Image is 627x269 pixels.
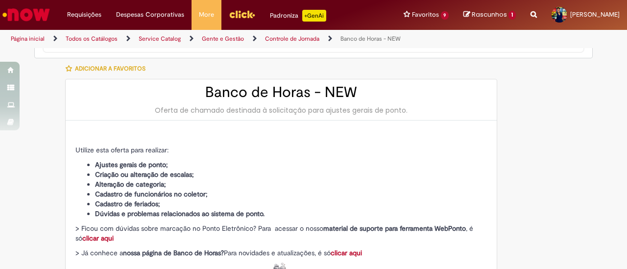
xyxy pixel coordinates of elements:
[66,35,118,43] a: Todos os Catálogos
[75,105,487,115] div: Oferta de chamado destinada à solicitação para ajustes gerais de ponto.
[95,190,208,198] strong: Cadastro de funcionários no coletor;
[441,11,449,20] span: 9
[265,35,319,43] a: Controle de Jornada
[75,248,487,258] p: > Já conhece a Para novidades e atualizações, é só
[95,180,166,189] strong: Alteração de categoria;
[139,35,181,43] a: Service Catalog
[199,10,214,20] span: More
[67,10,101,20] span: Requisições
[463,10,516,20] a: Rascunhos
[202,35,244,43] a: Gente e Gestão
[1,5,51,24] img: ServiceNow
[95,170,194,179] strong: Criação ou alteração de escalas;
[11,35,45,43] a: Página inicial
[95,199,160,208] strong: Cadastro de feriados;
[75,223,487,243] p: > Ficou com dúvidas sobre marcação no Ponto Eletrônico? Para acessar o nosso , é só
[472,10,507,19] span: Rascunhos
[75,65,145,73] span: Adicionar a Favoritos
[82,234,114,243] a: clicar aqui
[65,58,151,79] button: Adicionar a Favoritos
[123,248,224,257] strong: nossa página de Banco de Horas?
[331,248,362,257] a: clicar aqui
[7,30,410,48] ul: Trilhas de página
[508,11,516,20] span: 1
[323,224,466,233] strong: material de suporte para ferramenta WebPonto
[270,10,326,22] div: Padroniza
[95,209,265,218] strong: Dúvidas e problemas relacionados ao sistema de ponto.
[412,10,439,20] span: Favoritos
[75,146,169,154] span: Utilize esta oferta para realizar:
[302,10,326,22] p: +GenAi
[570,10,620,19] span: [PERSON_NAME]
[116,10,184,20] span: Despesas Corporativas
[340,35,401,43] a: Banco de Horas - NEW
[75,84,487,100] h2: Banco de Horas - NEW
[229,7,255,22] img: click_logo_yellow_360x200.png
[95,160,168,169] strong: Ajustes gerais de ponto;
